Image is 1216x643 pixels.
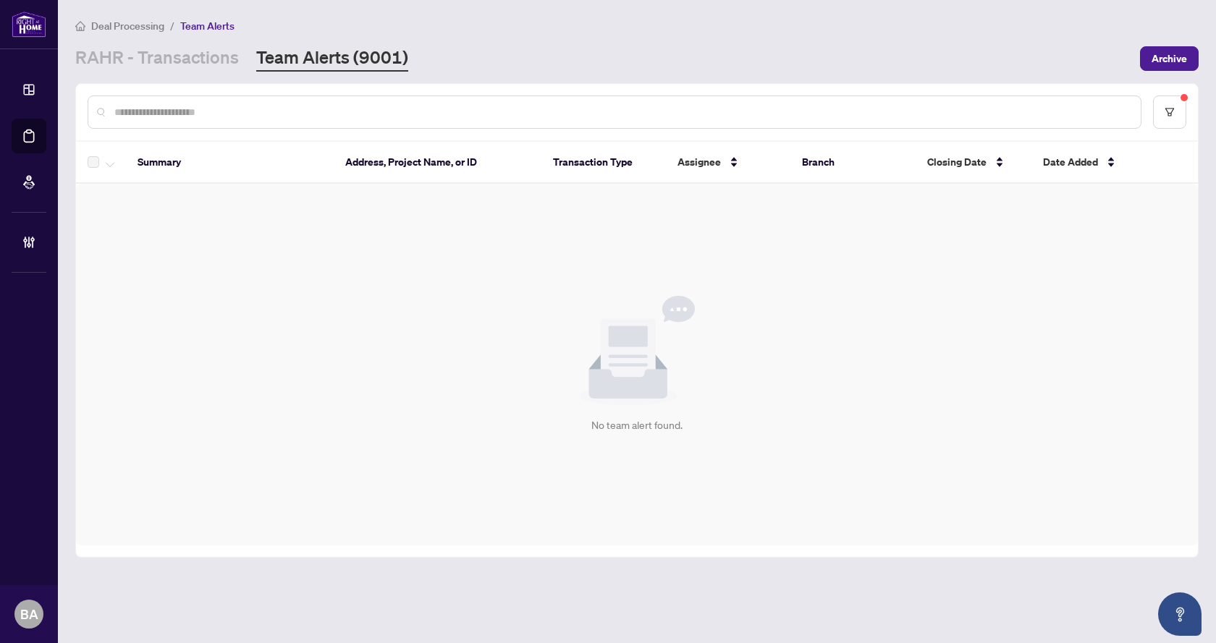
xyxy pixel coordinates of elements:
span: BA [20,604,38,624]
span: Date Added [1043,154,1098,170]
th: Branch [790,142,915,184]
th: Assignee [666,142,790,184]
span: Archive [1152,47,1187,70]
span: Deal Processing [91,20,164,33]
button: Archive [1140,46,1199,71]
button: filter [1153,95,1186,129]
th: Closing Date [916,142,1032,184]
span: Closing Date [927,154,987,170]
th: Date Added [1031,142,1181,184]
th: Summary [126,142,334,184]
button: Open asap [1158,592,1202,636]
img: logo [12,11,46,38]
a: RAHR - Transactions [75,46,239,72]
span: Team Alerts [180,20,235,33]
span: home [75,21,85,31]
a: Team Alerts (9001) [256,46,408,72]
span: filter [1165,107,1175,117]
li: / [170,17,174,34]
div: No team alert found. [591,417,683,433]
img: Null State Icon [579,296,695,406]
th: Transaction Type [541,142,666,184]
th: Address, Project Name, or ID [334,142,541,184]
span: Assignee [677,154,721,170]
